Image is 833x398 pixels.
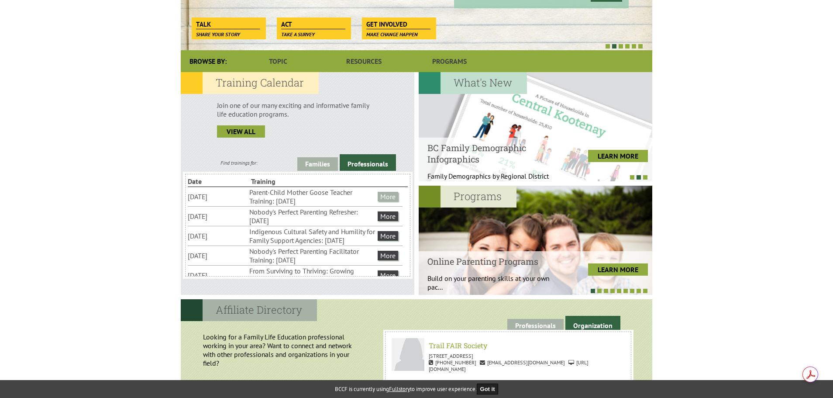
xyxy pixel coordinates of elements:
li: Nobody's Perfect Parenting Facilitator Training: [DATE] [249,246,376,265]
a: Trail FAIR Society Kristine Forbes Trail FAIR Society [STREET_ADDRESS] [PHONE_NUMBER] [EMAIL_ADDR... [387,334,629,380]
a: Organization [565,316,620,332]
li: From Surviving to Thriving: Growing Resilience for Weathering Life's Storms [249,266,376,285]
li: Parent-Child Mother Goose Teacher Training: [DATE] [249,187,376,206]
p: Family Demographics by Regional District Th... [427,172,558,189]
span: Get Involved [366,20,430,29]
a: Resources [321,50,406,72]
a: More [378,192,398,201]
span: Take a survey [281,31,315,38]
a: More [378,270,398,280]
li: [DATE] [188,231,248,241]
img: Trail FAIR Society Kristine Forbes [392,338,424,371]
span: Make change happen [366,31,418,38]
a: More [378,231,398,241]
div: Find trainings for: [181,159,297,166]
a: view all [217,125,265,138]
a: Fullstory [389,385,410,393]
h2: Affiliate Directory [181,299,317,321]
a: Get Involved Make change happen [362,17,435,30]
h2: Training Calendar [181,72,319,94]
span: Talk [196,20,260,29]
a: Professionals [507,319,564,332]
li: [DATE] [188,191,248,202]
p: [STREET_ADDRESS] [392,353,624,359]
h4: BC Family Demographic Infographics [427,142,558,165]
a: Families [297,157,338,171]
li: [DATE] [188,211,248,221]
li: Date [188,176,249,187]
p: Build on your parenting skills at your own pac... [427,274,558,291]
span: [EMAIL_ADDRESS][DOMAIN_NAME] [480,359,565,366]
a: Programs [407,50,492,72]
p: Looking for a Family Life Education professional working in your area? Want to connect and networ... [186,328,379,372]
a: LEARN MORE [588,150,648,162]
span: [PHONE_NUMBER] [429,359,476,366]
div: Browse By: [181,50,235,72]
a: LEARN MORE [588,263,648,276]
h2: Programs [419,186,516,208]
li: Training [251,176,313,187]
a: More [378,211,398,221]
a: Topic [235,50,321,72]
li: Nobody's Perfect Parenting Refresher: [DATE] [249,207,376,226]
span: Share your story [196,31,240,38]
button: Got it [477,384,499,395]
h4: Online Parenting Programs [427,256,558,267]
li: [DATE] [188,250,248,261]
h6: Trail FAIR Society [394,341,622,350]
li: Indigenous Cultural Safety and Humility for Family Support Agencies: [DATE] [249,226,376,246]
li: [DATE] [188,270,248,280]
span: [URL][DOMAIN_NAME] [429,359,589,372]
a: Professionals [340,154,396,171]
p: Join one of our many exciting and informative family life education programs. [217,101,378,118]
a: Act Take a survey [277,17,350,30]
a: More [378,251,398,260]
h2: What's New [419,72,527,94]
span: Act [281,20,345,29]
a: Talk Share your story [192,17,265,30]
